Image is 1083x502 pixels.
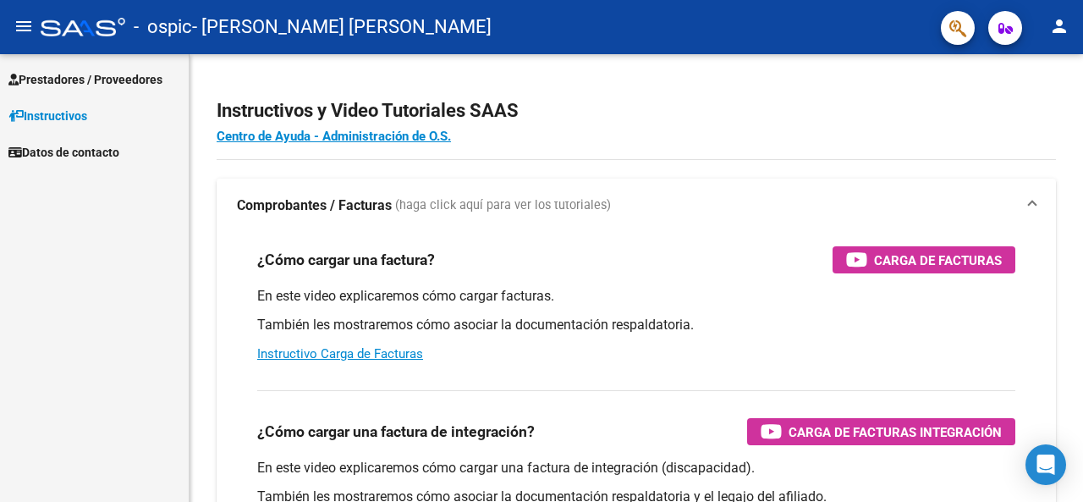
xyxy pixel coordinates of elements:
span: Instructivos [8,107,87,125]
span: Carga de Facturas Integración [789,422,1002,443]
span: Prestadores / Proveedores [8,70,162,89]
p: En este video explicaremos cómo cargar una factura de integración (discapacidad). [257,459,1015,477]
h3: ¿Cómo cargar una factura de integración? [257,420,535,444]
span: (haga click aquí para ver los tutoriales) [395,196,611,215]
mat-expansion-panel-header: Comprobantes / Facturas (haga click aquí para ver los tutoriales) [217,179,1056,233]
button: Carga de Facturas Integración [747,418,1015,445]
span: Datos de contacto [8,143,119,162]
span: Carga de Facturas [874,250,1002,271]
a: Instructivo Carga de Facturas [257,346,423,361]
h3: ¿Cómo cargar una factura? [257,248,435,272]
p: En este video explicaremos cómo cargar facturas. [257,287,1015,306]
a: Centro de Ayuda - Administración de O.S. [217,129,451,144]
strong: Comprobantes / Facturas [237,196,392,215]
mat-icon: person [1049,16,1069,36]
h2: Instructivos y Video Tutoriales SAAS [217,95,1056,127]
button: Carga de Facturas [833,246,1015,273]
div: Open Intercom Messenger [1025,444,1066,485]
span: - [PERSON_NAME] [PERSON_NAME] [192,8,492,46]
mat-icon: menu [14,16,34,36]
p: También les mostraremos cómo asociar la documentación respaldatoria. [257,316,1015,334]
span: - ospic [134,8,192,46]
